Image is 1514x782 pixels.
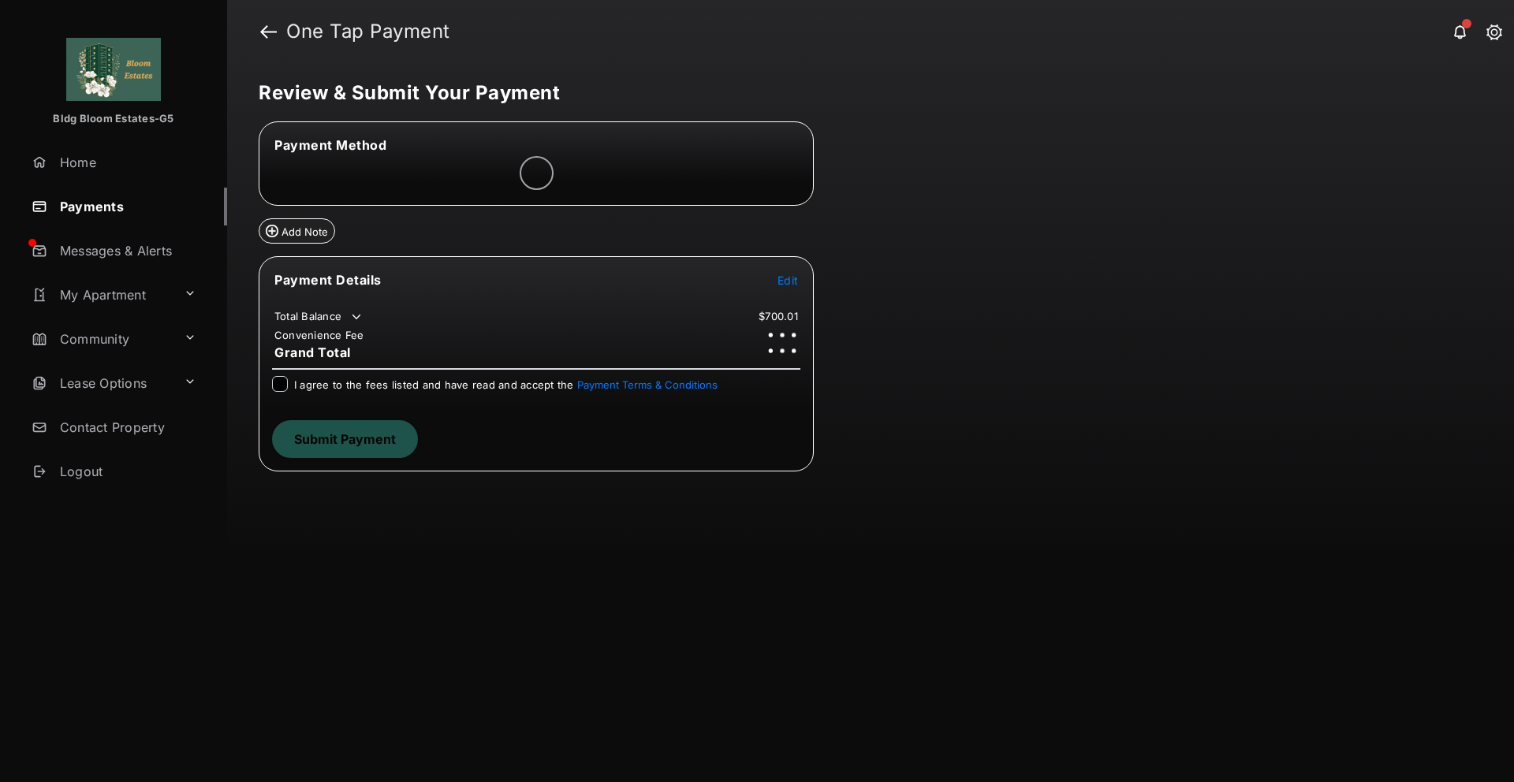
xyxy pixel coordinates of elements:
a: Logout [25,452,227,490]
span: Payment Details [274,272,382,288]
a: My Apartment [25,276,177,314]
span: Edit [778,274,798,287]
td: Convenience Fee [274,328,365,342]
p: Bldg Bloom Estates-G5 [53,111,173,127]
span: I agree to the fees listed and have read and accept the [294,378,718,391]
span: Payment Method [274,137,386,153]
td: $700.01 [758,309,799,323]
td: Total Balance [274,309,364,325]
button: Add Note [259,218,335,244]
a: Payments [25,188,227,225]
button: Submit Payment [272,420,418,458]
a: Messages & Alerts [25,232,227,270]
a: Home [25,143,227,181]
span: Grand Total [274,344,351,360]
strong: One Tap Payment [286,22,450,41]
button: Edit [778,272,798,288]
a: Lease Options [25,364,177,402]
h5: Review & Submit Your Payment [259,84,1470,102]
a: Contact Property [25,408,227,446]
button: I agree to the fees listed and have read and accept the [577,378,718,391]
a: Community [25,320,177,358]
